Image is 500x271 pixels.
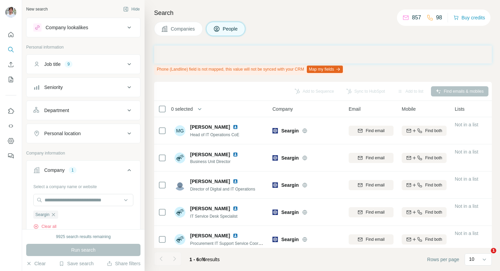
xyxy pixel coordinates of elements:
[5,29,16,41] button: Quick start
[272,128,278,133] img: Logo of Seargin
[199,257,203,262] span: of
[190,232,230,239] span: [PERSON_NAME]
[189,257,199,262] span: 1 - 6
[44,84,63,91] div: Seniority
[281,127,299,134] span: Seargin
[455,122,478,127] span: Not in a list
[118,4,145,14] button: Hide
[27,102,140,119] button: Department
[455,231,478,236] span: Not in a list
[366,209,384,215] span: Find email
[307,66,343,73] button: Map my fields
[427,256,459,263] span: Rows per page
[272,106,293,112] span: Company
[5,73,16,86] button: My lists
[174,125,185,136] div: MG
[223,25,238,32] span: People
[477,248,493,264] iframe: Intercom live chat
[46,24,88,31] div: Company lookalikes
[174,180,185,191] img: Avatar
[190,132,239,137] span: Head of IT Operations CoE
[281,182,299,188] span: Seargin
[425,155,442,161] span: Find both
[233,179,238,184] img: LinkedIn logo
[436,14,442,22] p: 98
[171,25,196,32] span: Companies
[272,155,278,161] img: Logo of Seargin
[402,234,447,245] button: Find both
[402,153,447,163] button: Find both
[27,162,140,181] button: Company1
[5,135,16,147] button: Dashboard
[281,236,299,243] span: Seargin
[402,126,447,136] button: Find both
[203,257,206,262] span: 6
[453,13,485,22] button: Buy credits
[189,257,220,262] span: results
[366,155,384,161] span: Find email
[455,149,478,155] span: Not in a list
[349,126,394,136] button: Find email
[366,182,384,188] span: Find email
[349,106,361,112] span: Email
[5,58,16,71] button: Enrich CSV
[107,260,140,267] button: Share filters
[190,151,230,158] span: [PERSON_NAME]
[190,159,241,165] span: Business Unit Director
[366,128,384,134] span: Find email
[33,181,133,190] div: Select a company name or website
[412,14,421,22] p: 857
[27,56,140,72] button: Job title9
[281,155,299,161] span: Seargin
[26,260,46,267] button: Clear
[69,167,77,173] div: 1
[349,180,394,190] button: Find email
[65,61,72,67] div: 9
[425,182,442,188] span: Find both
[44,130,81,137] div: Personal location
[174,207,185,218] img: Avatar
[35,212,49,218] span: Seargin
[190,205,230,212] span: [PERSON_NAME]
[26,44,140,50] p: Personal information
[349,153,394,163] button: Find email
[171,106,193,112] span: 0 selected
[27,125,140,142] button: Personal location
[425,128,442,134] span: Find both
[190,178,230,185] span: [PERSON_NAME]
[366,236,384,242] span: Find email
[5,43,16,56] button: Search
[402,180,447,190] button: Find both
[469,256,474,263] p: 10
[425,236,442,242] span: Find both
[26,6,48,12] div: New search
[174,152,185,163] img: Avatar
[349,234,394,245] button: Find email
[26,150,140,156] p: Company information
[56,234,111,240] div: 9925 search results remaining
[44,167,65,174] div: Company
[5,150,16,162] button: Feedback
[425,209,442,215] span: Find both
[190,124,230,130] span: [PERSON_NAME]
[491,248,496,253] span: 1
[154,64,344,75] div: Phone (Landline) field is not mapped, this value will not be synced with your CRM
[5,105,16,117] button: Use Surfe on LinkedIn
[272,182,278,188] img: Logo of Seargin
[190,187,255,192] span: Director of Digital and IT Operations
[281,209,299,216] span: Seargin
[349,207,394,217] button: Find email
[272,237,278,242] img: Logo of Seargin
[402,106,416,112] span: Mobile
[455,176,478,182] span: Not in a list
[33,223,56,230] button: Clear all
[59,260,94,267] button: Save search
[233,124,238,130] img: LinkedIn logo
[233,233,238,238] img: LinkedIn logo
[402,207,447,217] button: Find both
[455,106,465,112] span: Lists
[27,19,140,36] button: Company lookalikes
[5,120,16,132] button: Use Surfe API
[5,7,16,18] img: Avatar
[233,152,238,157] img: LinkedIn logo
